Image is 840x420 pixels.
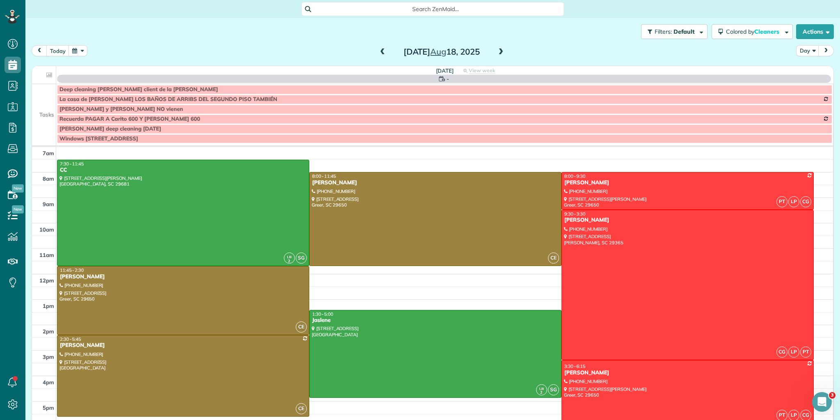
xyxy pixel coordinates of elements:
span: Colored by [726,28,782,35]
span: 8:00 - 9:30 [564,173,586,179]
span: CE [296,403,307,414]
span: SG [548,384,559,395]
span: SG [296,252,307,264]
span: LB [539,386,544,391]
span: CG [776,347,787,358]
div: [PERSON_NAME] [564,179,811,186]
span: 3 [829,392,835,399]
span: Cleaners [754,28,781,35]
span: 3:30 - 6:15 [564,363,586,369]
span: 11am [39,252,54,258]
span: PT [800,347,811,358]
button: prev [32,45,47,56]
span: 7am [43,150,54,156]
span: 1pm [43,303,54,309]
span: 8:00 - 11:45 [312,173,336,179]
div: [PERSON_NAME] [564,370,811,376]
button: Day [796,45,819,56]
span: 2:30 - 5:45 [60,336,81,342]
span: [PERSON_NAME] deep cleaning [DATE] [59,126,161,132]
span: 11:45 - 2:30 [60,267,84,273]
button: today [46,45,69,56]
div: CC [59,167,307,174]
span: LP [788,196,799,207]
span: CE [296,321,307,333]
span: View week [469,67,495,74]
span: 10am [39,226,54,233]
span: 8am [43,175,54,182]
span: - [447,75,449,83]
span: Deep cleaning [PERSON_NAME] client de la [PERSON_NAME] [59,86,218,93]
span: CG [800,196,811,207]
span: Windows [STREET_ADDRESS] [59,135,138,142]
span: La casa de [PERSON_NAME] LOS BAÑOS DE ARRIBS DEL SEGUNDO PISO TAMBIÉN [59,96,277,103]
iframe: Intercom live chat [812,392,832,412]
div: [PERSON_NAME] [59,273,307,280]
a: Filters: Default [637,24,708,39]
small: 2 [284,257,294,265]
span: 2pm [43,328,54,335]
span: [DATE] [436,67,454,74]
span: CE [548,252,559,264]
span: 7:30 - 11:45 [60,161,84,167]
span: 4pm [43,379,54,386]
div: [PERSON_NAME] [59,342,307,349]
span: Aug [430,46,446,57]
span: 3pm [43,353,54,360]
span: 9:30 - 3:30 [564,211,586,217]
small: 2 [536,389,547,397]
span: New [12,184,24,193]
span: Filters: [655,28,672,35]
span: PT [776,196,787,207]
span: 5pm [43,404,54,411]
button: Colored byCleaners [712,24,793,39]
button: next [818,45,834,56]
div: [PERSON_NAME] [312,179,559,186]
span: [PERSON_NAME] y [PERSON_NAME] NO vienen [59,106,183,112]
span: 1:30 - 5:00 [312,311,333,317]
span: New [12,205,24,213]
span: LP [788,347,799,358]
button: Actions [796,24,834,39]
span: 12pm [39,277,54,284]
span: 9am [43,201,54,207]
span: Default [673,28,695,35]
span: Recuerda PAGAR A Carito 600 Y [PERSON_NAME] 600 [59,116,200,122]
h2: [DATE] 18, 2025 [390,47,493,56]
button: Filters: Default [641,24,708,39]
div: [PERSON_NAME] [564,217,811,224]
div: Jaslene [312,317,559,324]
span: LB [287,255,292,259]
